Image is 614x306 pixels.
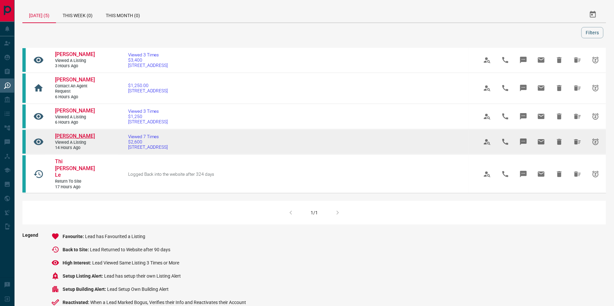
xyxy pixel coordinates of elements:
span: Hide All from Reza Alavian [570,80,585,96]
span: Call [497,80,513,96]
div: This Month (0) [99,7,147,22]
span: Favourite [63,234,85,239]
span: $2,600 [128,139,168,144]
span: Snooze [588,108,603,124]
div: [DATE] (5) [22,7,56,23]
span: [STREET_ADDRESS] [128,144,168,150]
a: Thi [PERSON_NAME] Le [55,158,95,179]
div: This Week (0) [56,7,99,22]
span: Return to Site [55,179,95,184]
span: Hide [551,80,567,96]
span: Viewed a Listing [55,58,95,64]
span: Message [516,80,531,96]
span: Contact an Agent Request [55,83,95,94]
span: Viewed a Listing [55,140,95,145]
span: Snooze [588,134,603,150]
button: Select Date Range [585,7,601,22]
span: Hide All from Thi Huong Diem Le [570,166,585,182]
span: Call [497,166,513,182]
span: Snooze [588,166,603,182]
span: Hide [551,134,567,150]
div: condos.ca [22,155,26,193]
span: [STREET_ADDRESS] [128,88,168,93]
span: View Profile [479,166,495,182]
span: 3 hours ago [55,63,95,69]
span: Viewed 3 Times [128,108,168,114]
span: Email [533,134,549,150]
span: Message [516,134,531,150]
a: [PERSON_NAME] [55,133,95,140]
span: Reactivated [63,300,90,305]
span: Lead Returned to Website after 90 days [90,247,170,252]
span: Message [516,108,531,124]
a: [PERSON_NAME] [55,76,95,83]
span: Logged Back into the website after 324 days [128,171,214,177]
span: 6 hours ago [55,94,95,100]
div: condos.ca [22,130,26,154]
a: [PERSON_NAME] [55,107,95,114]
div: 1/1 [311,210,318,215]
span: Email [533,108,549,124]
a: [PERSON_NAME] [55,51,95,58]
span: Snooze [588,80,603,96]
span: Thi [PERSON_NAME] Le [55,158,95,178]
a: Viewed 3 Times$3,400[STREET_ADDRESS] [128,52,168,68]
span: Lead Setup Own Building Alert [107,287,169,292]
span: Setup Listing Alert [63,273,104,279]
span: [PERSON_NAME] [55,51,95,57]
span: [STREET_ADDRESS] [128,63,168,68]
a: Viewed 3 Times$1,250[STREET_ADDRESS] [128,108,168,124]
span: Lead has Favourited a Listing [85,234,145,239]
span: Email [533,166,549,182]
span: Call [497,134,513,150]
span: Call [497,52,513,68]
a: Viewed 7 Times$2,600[STREET_ADDRESS] [128,134,168,150]
span: $1,250 [128,114,168,119]
span: Hide [551,52,567,68]
span: Message [516,52,531,68]
span: Hide All from Ishan Tiwari [570,52,585,68]
span: Hide [551,166,567,182]
span: [STREET_ADDRESS] [128,119,168,124]
span: $3,400 [128,57,168,63]
span: Hide [551,108,567,124]
span: 14 hours ago [55,145,95,151]
a: $1,250.00[STREET_ADDRESS] [128,83,168,93]
span: When a Lead Marked Bogus, Verifies their Info and Reactivates their Account [90,300,246,305]
button: Filters [581,27,603,38]
span: High Interest [63,260,92,265]
span: Hide All from Reza Alavian [570,108,585,124]
span: Snooze [588,52,603,68]
span: Lead has setup their own Listing Alert [104,273,181,279]
span: View Profile [479,52,495,68]
div: condos.ca [22,74,26,103]
span: Message [516,166,531,182]
span: Email [533,52,549,68]
span: Lead Viewed Same Listing 3 Times or More [92,260,179,265]
span: [PERSON_NAME] [55,133,95,139]
span: Call [497,108,513,124]
div: condos.ca [22,48,26,72]
span: View Profile [479,134,495,150]
span: Viewed 7 Times [128,134,168,139]
span: View Profile [479,108,495,124]
span: Hide All from Anne Camara [570,134,585,150]
span: 17 hours ago [55,184,95,190]
span: Email [533,80,549,96]
span: $1,250.00 [128,83,168,88]
div: condos.ca [22,105,26,128]
span: Viewed 3 Times [128,52,168,57]
span: View Profile [479,80,495,96]
span: Back to Site [63,247,90,252]
span: 6 hours ago [55,120,95,125]
span: Viewed a Listing [55,114,95,120]
span: Setup Building Alert [63,287,107,292]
